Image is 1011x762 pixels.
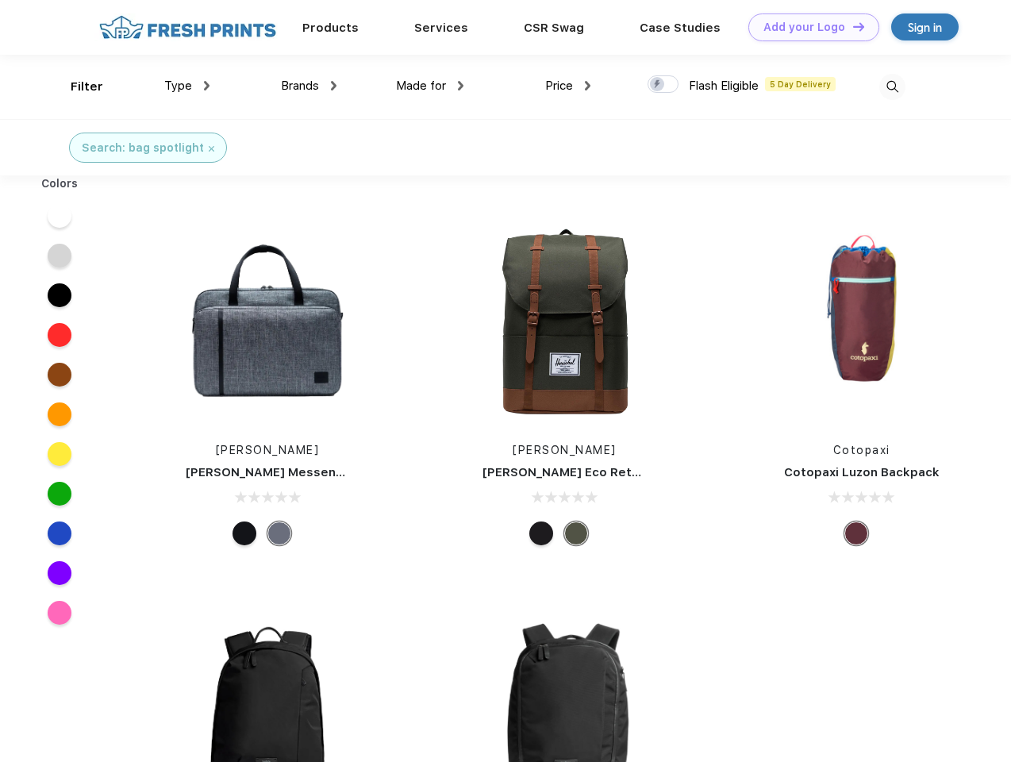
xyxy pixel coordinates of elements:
[763,21,845,34] div: Add your Logo
[756,215,967,426] img: func=resize&h=266
[879,74,905,100] img: desktop_search.svg
[186,465,357,479] a: [PERSON_NAME] Messenger
[784,465,940,479] a: Cotopaxi Luzon Backpack
[844,521,868,545] div: Surprise
[891,13,959,40] a: Sign in
[302,21,359,35] a: Products
[233,521,256,545] div: Black
[853,22,864,31] img: DT
[459,215,670,426] img: func=resize&h=266
[82,140,204,156] div: Search: bag spotlight
[908,18,942,37] div: Sign in
[162,215,373,426] img: func=resize&h=266
[458,81,463,90] img: dropdown.png
[765,77,836,91] span: 5 Day Delivery
[513,444,617,456] a: [PERSON_NAME]
[331,81,336,90] img: dropdown.png
[216,444,320,456] a: [PERSON_NAME]
[529,521,553,545] div: Black
[94,13,281,41] img: fo%20logo%202.webp
[29,175,90,192] div: Colors
[689,79,759,93] span: Flash Eligible
[564,521,588,545] div: Forest
[396,79,446,93] span: Made for
[281,79,319,93] span: Brands
[482,465,807,479] a: [PERSON_NAME] Eco Retreat 15" Computer Backpack
[267,521,291,545] div: Raven Crosshatch
[833,444,890,456] a: Cotopaxi
[204,81,210,90] img: dropdown.png
[585,81,590,90] img: dropdown.png
[545,79,573,93] span: Price
[209,146,214,152] img: filter_cancel.svg
[71,78,103,96] div: Filter
[164,79,192,93] span: Type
